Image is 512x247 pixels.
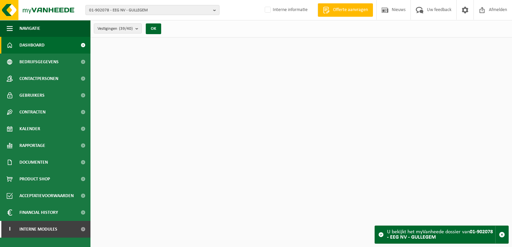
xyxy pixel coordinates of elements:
[98,24,133,34] span: Vestigingen
[19,54,59,70] span: Bedrijfsgegevens
[19,120,40,137] span: Kalender
[19,171,50,187] span: Product Shop
[19,187,74,204] span: Acceptatievoorwaarden
[19,87,45,104] span: Gebruikers
[387,229,493,240] strong: 01-902078 - EEG NV - GULLEGEM
[19,221,57,238] span: Interne modules
[19,154,48,171] span: Documenten
[19,20,40,37] span: Navigatie
[119,26,133,31] count: (39/40)
[94,23,142,33] button: Vestigingen(39/40)
[19,204,58,221] span: Financial History
[85,5,219,15] button: 01-902078 - EEG NV - GULLEGEM
[387,226,495,243] div: U bekijkt het myVanheede dossier van
[19,37,45,54] span: Dashboard
[89,5,210,15] span: 01-902078 - EEG NV - GULLEGEM
[7,221,13,238] span: I
[19,137,45,154] span: Rapportage
[331,7,370,13] span: Offerte aanvragen
[19,104,46,120] span: Contracten
[19,70,58,87] span: Contactpersonen
[263,5,308,15] label: Interne informatie
[318,3,373,17] a: Offerte aanvragen
[146,23,161,34] button: OK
